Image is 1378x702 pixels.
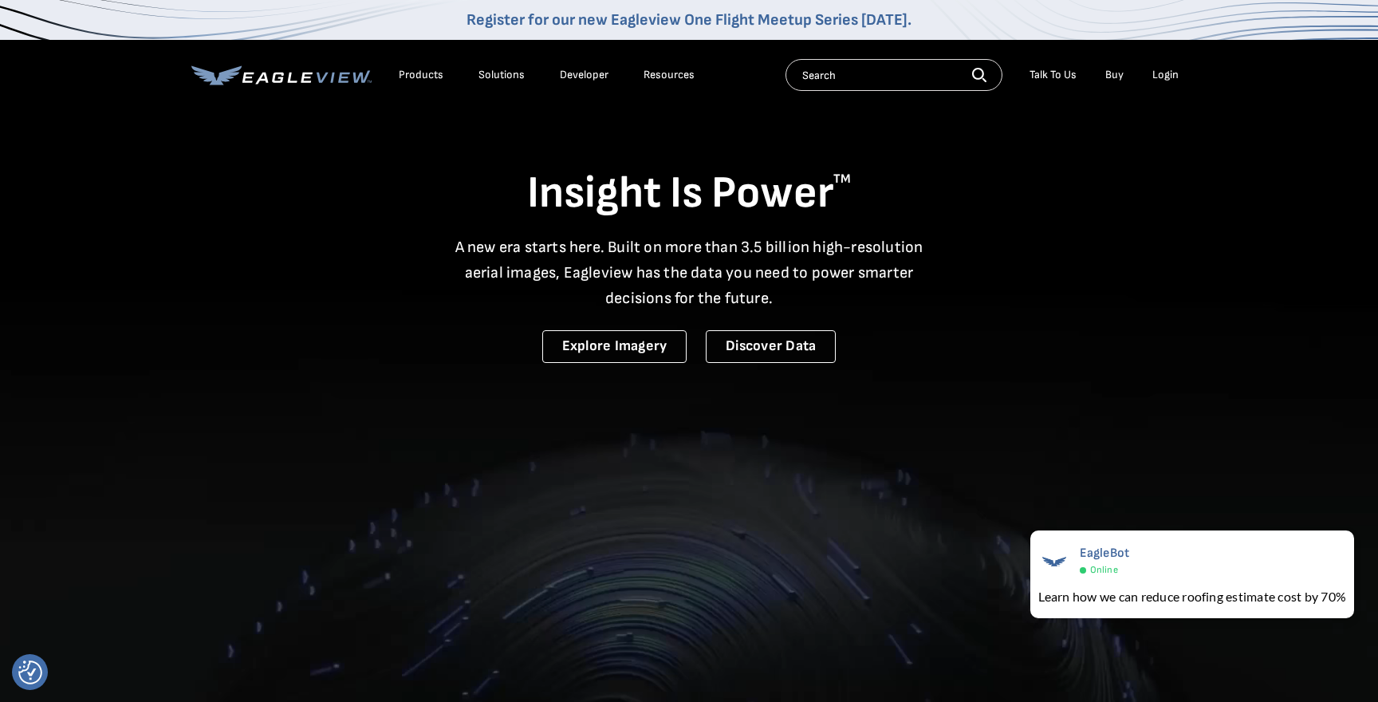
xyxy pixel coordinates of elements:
div: Resources [644,68,695,82]
div: Solutions [478,68,525,82]
a: Developer [560,68,608,82]
span: Online [1090,564,1118,576]
a: Buy [1105,68,1124,82]
span: EagleBot [1080,546,1130,561]
h1: Insight Is Power [191,166,1187,222]
img: Revisit consent button [18,661,42,684]
a: Discover Data [706,330,836,363]
div: Learn how we can reduce roofing estimate cost by 70% [1038,587,1346,606]
div: Talk To Us [1030,68,1077,82]
button: Consent Preferences [18,661,42,684]
div: Login [1152,68,1179,82]
a: Register for our new Eagleview One Flight Meetup Series [DATE]. [467,10,911,30]
input: Search [785,59,1002,91]
img: EagleBot [1038,546,1070,578]
div: Products [399,68,443,82]
sup: TM [833,172,851,187]
p: A new era starts here. Built on more than 3.5 billion high-resolution aerial images, Eagleview ha... [445,235,933,311]
a: Explore Imagery [542,330,687,363]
